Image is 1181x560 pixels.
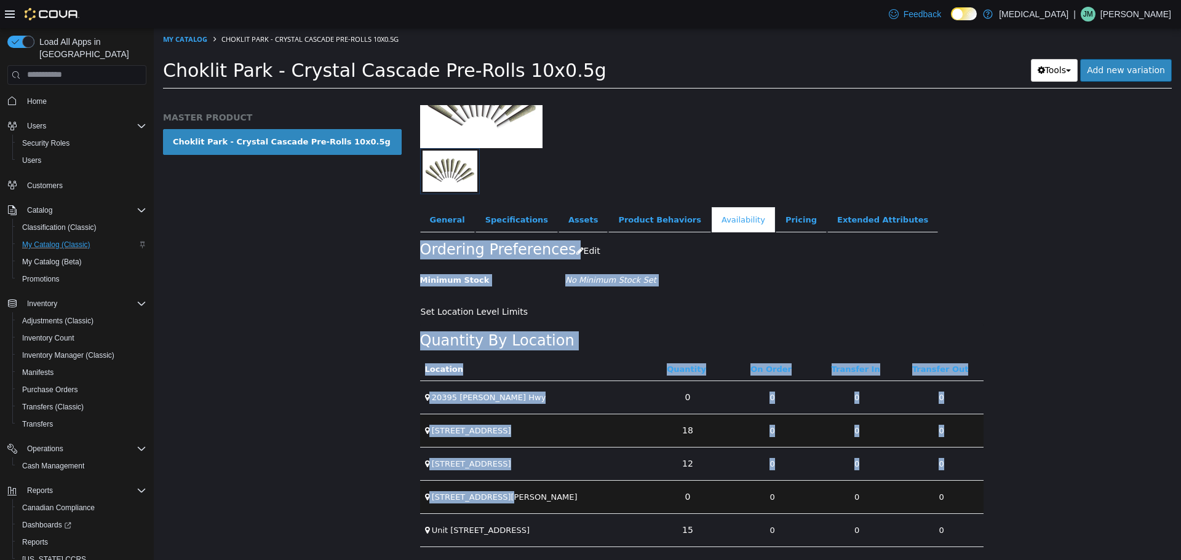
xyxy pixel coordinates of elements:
span: Adjustments (Classic) [22,316,93,326]
span: [STREET_ADDRESS][PERSON_NAME] [278,464,424,473]
span: Unit [STREET_ADDRESS] [278,497,376,507]
button: Catalog [22,203,57,218]
span: My Catalog (Classic) [17,237,146,252]
button: Purchase Orders [12,381,151,398]
button: Catalog [2,202,151,219]
a: Transfers (Classic) [17,400,89,414]
td: 0 [576,419,661,452]
span: Choklit Park - Crystal Cascade Pre-Rolls 10x0.5g [68,6,245,15]
p: [MEDICAL_DATA] [999,7,1068,22]
button: Users [2,117,151,135]
button: Security Roles [12,135,151,152]
span: Manifests [22,368,54,377]
a: Promotions [17,272,65,286]
td: 0 [661,485,746,518]
button: Operations [22,441,68,456]
div: Joel Moore [1081,7,1096,22]
span: Promotions [22,274,60,284]
span: JM [1083,7,1093,22]
a: Transfer In [678,336,729,345]
span: Operations [22,441,146,456]
span: Inventory Manager (Classic) [22,350,114,360]
span: Inventory Manager (Classic) [17,348,146,363]
span: Security Roles [17,136,146,151]
button: Transfers (Classic) [12,398,151,416]
input: Dark Mode [951,7,977,20]
a: Classification (Classic) [17,220,101,235]
button: Tools [877,31,925,53]
td: 0 [746,352,830,385]
span: Feedback [904,8,941,20]
span: Classification (Classic) [17,220,146,235]
span: My Catalog (Beta) [17,254,146,269]
span: Inventory [27,299,57,309]
span: Catalog [22,203,146,218]
button: Customers [2,176,151,194]
p: [PERSON_NAME] [1100,7,1171,22]
span: Reports [22,537,48,547]
span: Users [17,153,146,168]
h2: Ordering Preferences [266,212,423,231]
a: Transfers [17,417,58,432]
p: | [1073,7,1076,22]
span: Dashboards [22,520,71,530]
a: 15 [522,491,546,513]
a: Cash Management [17,459,89,473]
span: Catalog [27,205,52,215]
span: My Catalog (Beta) [22,257,82,267]
button: Reports [12,534,151,551]
a: Transfer Out [758,336,817,345]
span: Transfers [22,419,53,429]
a: Home [22,94,52,109]
td: 0 [746,419,830,452]
button: Adjustments (Classic) [12,312,151,329]
button: Inventory Count [12,329,151,347]
span: Classification (Classic) [22,223,97,232]
td: 0 [576,385,661,419]
span: My Catalog (Classic) [22,240,90,250]
span: Inventory [22,296,146,311]
td: 0 [746,452,830,485]
button: Classification (Classic) [12,219,151,236]
span: Users [22,119,146,133]
td: 0 [661,452,746,485]
span: Purchase Orders [22,385,78,395]
td: 0 [746,485,830,518]
td: 0 [576,352,661,385]
span: Transfers (Classic) [17,400,146,414]
a: My Catalog [9,6,54,15]
span: Load All Apps in [GEOGRAPHIC_DATA] [34,36,146,60]
a: Dashboards [17,518,76,532]
button: Reports [22,483,58,498]
span: Transfers (Classic) [22,402,84,412]
a: Inventory Count [17,331,79,345]
a: Dashboards [12,516,151,534]
td: 0 [661,419,746,452]
a: Customers [22,178,68,193]
span: Home [22,93,146,109]
span: Choklit Park - Crystal Cascade Pre-Rolls 10x0.5g [9,31,453,53]
td: 0 [661,352,746,385]
a: My Catalog (Classic) [17,237,95,252]
button: Inventory [2,295,151,312]
h5: MASTER PRODUCT [9,84,248,95]
span: Transfers [17,417,146,432]
a: Manifests [17,365,58,380]
h2: Quantity By Location [266,303,421,322]
span: Cash Management [17,459,146,473]
span: [STREET_ADDRESS] [278,398,357,407]
a: Pricing [622,179,673,205]
button: Promotions [12,270,151,288]
span: Security Roles [22,138,70,148]
a: Purchase Orders [17,382,83,397]
button: Users [22,119,51,133]
span: 20395 [PERSON_NAME] Hwy [278,365,392,374]
span: Dashboards [17,518,146,532]
a: General [266,179,321,205]
span: Adjustments (Classic) [17,314,146,328]
span: Customers [22,178,146,193]
span: Purchase Orders [17,382,146,397]
span: [STREET_ADDRESS] [278,431,357,440]
a: Extended Attributes [674,179,784,205]
a: 0 [525,358,544,381]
